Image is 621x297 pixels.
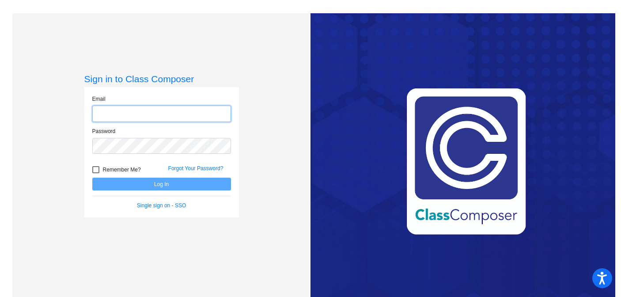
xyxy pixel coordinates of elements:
[92,178,231,190] button: Log In
[92,127,116,135] label: Password
[137,202,186,209] a: Single sign on - SSO
[103,164,141,175] span: Remember Me?
[84,73,239,84] h3: Sign in to Class Composer
[92,95,106,103] label: Email
[168,165,223,171] a: Forgot Your Password?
